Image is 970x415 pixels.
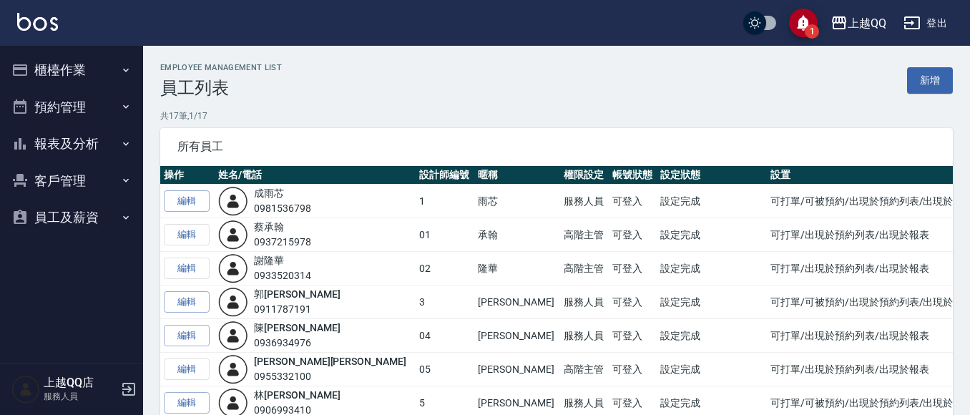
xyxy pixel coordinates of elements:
td: 04 [416,319,474,353]
td: 服務人員 [560,285,609,319]
td: 雨芯 [474,185,560,218]
img: user-login-man-human-body-mobile-person-512.png [218,253,248,283]
th: 帳號狀態 [609,166,657,185]
img: Person [11,375,40,404]
td: 隆華 [474,252,560,285]
img: user-login-man-human-body-mobile-person-512.png [218,354,248,384]
td: 可登入 [609,319,657,353]
td: 05 [416,353,474,386]
p: 共 17 筆, 1 / 17 [160,109,953,122]
button: save [789,9,818,37]
a: 謝隆華 [254,255,284,266]
td: 設定完成 [657,285,767,319]
a: 編輯 [164,392,210,414]
img: user-login-man-human-body-mobile-person-512.png [218,186,248,216]
div: 0981536798 [254,201,311,216]
td: 1 [416,185,474,218]
td: 設定完成 [657,218,767,252]
button: 預約管理 [6,89,137,126]
td: 可登入 [609,353,657,386]
h5: 上越QQ店 [44,376,117,390]
th: 姓名/電話 [215,166,416,185]
td: 服務人員 [560,319,609,353]
a: 陳[PERSON_NAME] [254,322,340,333]
th: 操作 [160,166,215,185]
div: 0933520314 [254,268,311,283]
h3: 員工列表 [160,78,282,98]
a: 林[PERSON_NAME] [254,389,340,401]
div: 0911787191 [254,302,340,317]
div: 0937215978 [254,235,311,250]
th: 權限設定 [560,166,609,185]
button: 報表及分析 [6,125,137,162]
td: 設定完成 [657,319,767,353]
a: 新增 [907,67,953,94]
td: 設定完成 [657,185,767,218]
td: 高階主管 [560,218,609,252]
td: 3 [416,285,474,319]
td: 設定完成 [657,252,767,285]
a: 郭[PERSON_NAME] [254,288,340,300]
td: 可登入 [609,185,657,218]
td: 可登入 [609,252,657,285]
a: 成雨芯 [254,187,284,199]
th: 設定狀態 [657,166,767,185]
a: 編輯 [164,190,210,213]
td: 高階主管 [560,252,609,285]
button: 上越QQ [825,9,892,38]
img: user-login-man-human-body-mobile-person-512.png [218,220,248,250]
button: 登出 [898,10,953,36]
div: 上越QQ [848,14,886,32]
img: user-login-man-human-body-mobile-person-512.png [218,287,248,317]
h2: Employee Management List [160,63,282,72]
img: user-login-man-human-body-mobile-person-512.png [218,321,248,351]
button: 員工及薪資 [6,199,137,236]
td: 服務人員 [560,185,609,218]
td: 可登入 [609,218,657,252]
button: 櫃檯作業 [6,52,137,89]
td: 承翰 [474,218,560,252]
button: 客戶管理 [6,162,137,200]
td: 01 [416,218,474,252]
a: 編輯 [164,325,210,347]
td: [PERSON_NAME] [474,285,560,319]
th: 暱稱 [474,166,560,185]
td: 可登入 [609,285,657,319]
p: 服務人員 [44,390,117,403]
div: 0936934976 [254,336,340,351]
span: 所有員工 [177,140,936,154]
td: 設定完成 [657,353,767,386]
td: [PERSON_NAME] [474,319,560,353]
td: 高階主管 [560,353,609,386]
img: Logo [17,13,58,31]
a: 蔡承翰 [254,221,284,233]
span: 1 [805,24,819,39]
td: 02 [416,252,474,285]
a: [PERSON_NAME][PERSON_NAME] [254,356,406,367]
div: 0955332100 [254,369,406,384]
td: [PERSON_NAME] [474,353,560,386]
th: 設計師編號 [416,166,474,185]
a: 編輯 [164,291,210,313]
